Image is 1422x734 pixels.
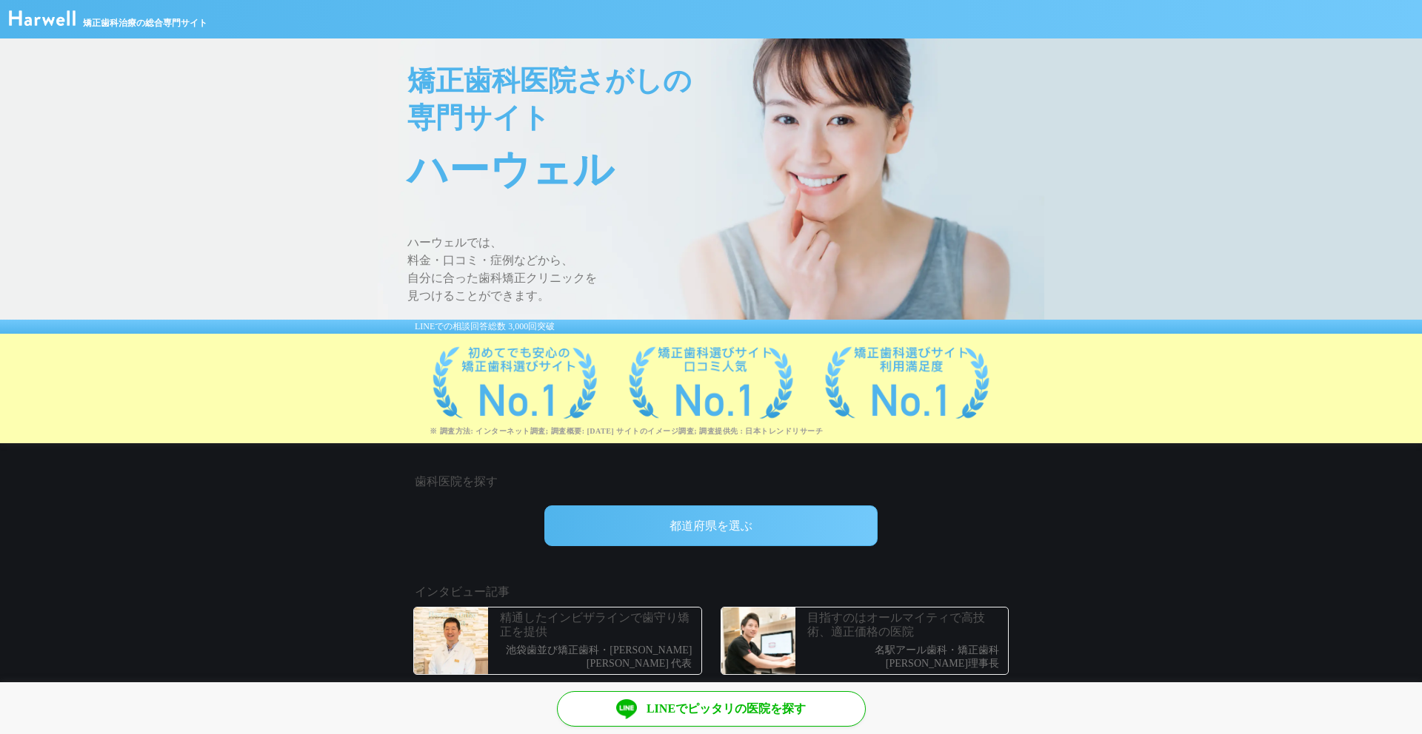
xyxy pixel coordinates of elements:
a: 歯科医師_神谷規明先生_ロゴ前精通したインビザラインで歯守り矯正を提供池袋歯並び矯正歯科・[PERSON_NAME][PERSON_NAME] 代表 [406,599,710,682]
span: 矯正歯科治療の総合専門サイト [83,16,207,30]
img: ハーウェル [9,10,76,26]
span: 料金・口コミ・症例などから、 [407,252,1044,269]
a: LINEでピッタリの医院を探す [557,691,866,727]
p: [PERSON_NAME] 代表 [506,658,692,670]
p: 目指すのはオールマイティで高技術、適正価格の医院 [807,610,1005,639]
span: ハーウェルでは、 [407,234,1044,252]
span: ハーウェル [407,136,1044,204]
p: 名駅アール歯科・矯正歯科 [875,644,999,657]
h2: 歯科医院を探す [415,473,1007,491]
span: 見つけることができます。 [407,287,1044,305]
div: LINEでの相談回答総数 3,000回突破 [378,320,1044,334]
p: [PERSON_NAME]理事長 [875,658,999,670]
p: 精通したインビザラインで歯守り矯正を提供 [500,610,698,639]
a: ハーウェル [9,16,76,28]
span: 矯正歯科医院さがしの [407,62,1044,99]
img: 歯科医師_小池陵馬理事長_説明中(サムネイル用) [721,607,795,674]
img: 歯科医師_神谷規明先生_ロゴ前 [414,607,488,674]
h2: インタビュー記事 [415,583,1007,601]
p: 池袋歯並び矯正歯科・[PERSON_NAME] [506,644,692,657]
span: 自分に合った歯科矯正クリニックを [407,269,1044,287]
p: ※ 調査方法: インターネット調査; 調査概要: [DATE] サイトのイメージ調査; 調査提供先 : 日本トレンドリサーチ [430,426,1044,436]
span: 専門サイト [407,99,1044,136]
div: 都道府県を選ぶ [544,505,878,546]
a: 歯科医師_小池陵馬理事長_説明中(サムネイル用)目指すのはオールマイティで高技術、適正価格の医院名駅アール歯科・矯正歯科[PERSON_NAME]理事長 [713,599,1017,682]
